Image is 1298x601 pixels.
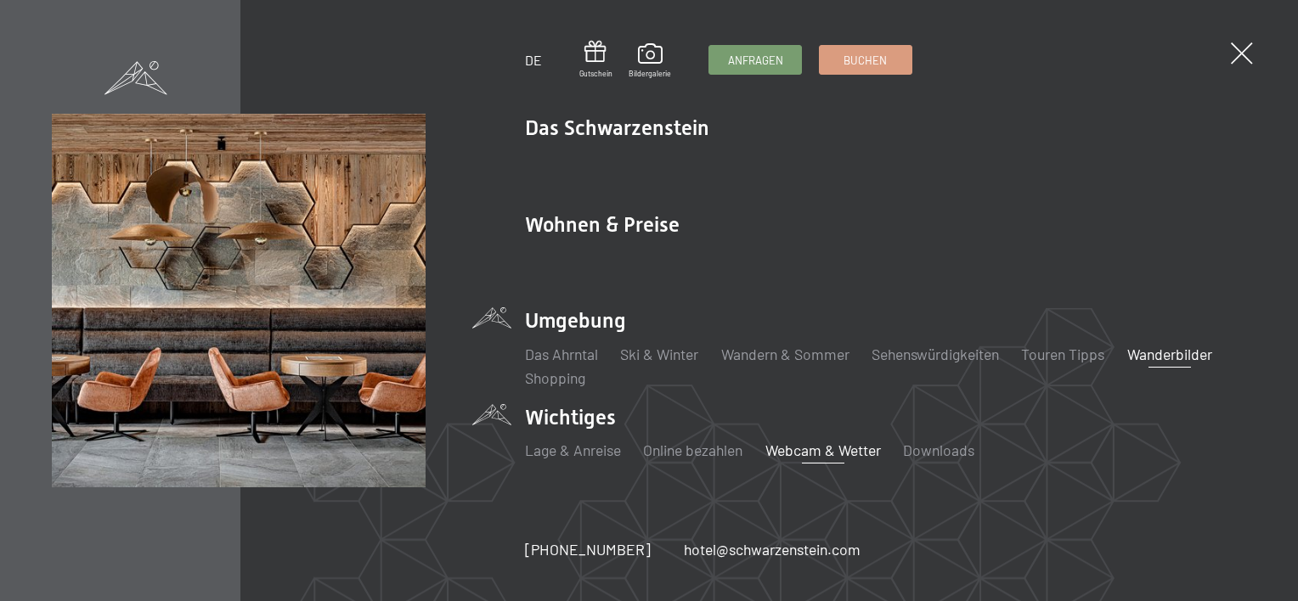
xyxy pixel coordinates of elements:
a: Buchen [820,46,911,74]
a: Online bezahlen [643,441,742,459]
a: Das Ahrntal [525,345,598,363]
a: Ski & Winter [620,345,698,363]
span: Bildergalerie [629,69,671,79]
a: Anfragen [709,46,801,74]
a: Sehenswürdigkeiten [872,345,999,363]
a: Shopping [525,368,585,387]
a: Lage & Anreise [525,441,621,459]
a: Downloads [903,441,974,459]
a: DE [525,52,542,68]
a: Gutschein [579,41,612,79]
a: Touren Tipps [1021,345,1104,363]
a: hotel@schwarzenstein.com [684,539,861,560]
a: Wanderbilder [1127,345,1212,363]
span: Buchen [844,53,887,68]
span: Gutschein [579,69,612,79]
a: Webcam & Wetter [765,441,881,459]
span: [PHONE_NUMBER] [525,540,651,559]
span: Anfragen [728,53,783,68]
a: [PHONE_NUMBER] [525,539,651,560]
a: Wandern & Sommer [721,345,849,363]
img: Wellnesshotels - Bar - Spieltische - Kinderunterhaltung [52,114,426,487]
a: Bildergalerie [629,43,671,79]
